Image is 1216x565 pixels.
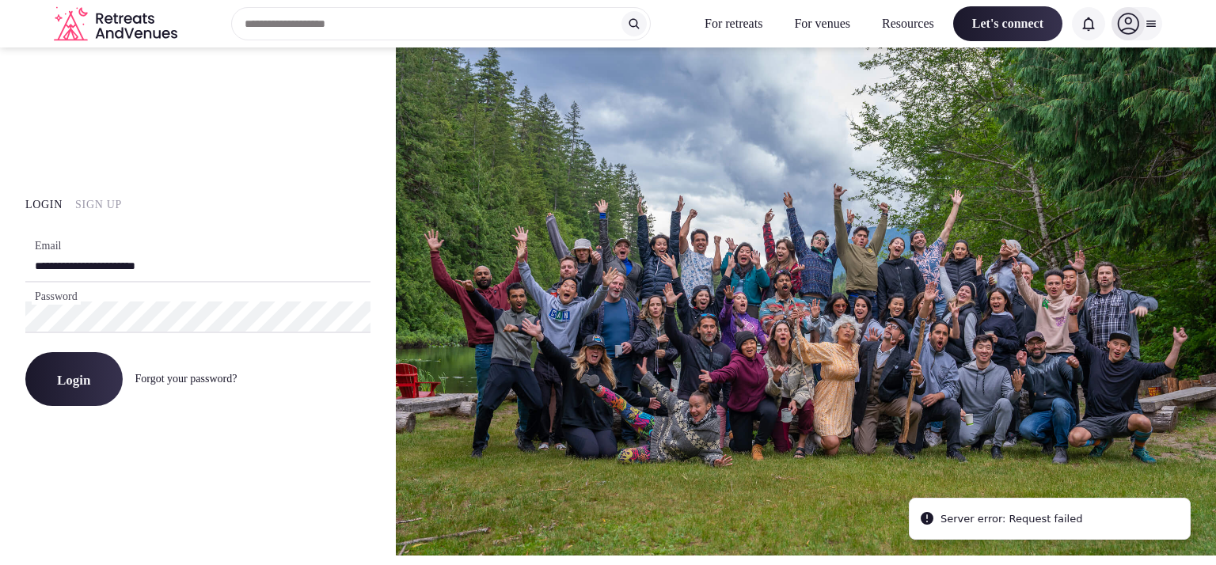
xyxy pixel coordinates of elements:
span: Let's connect [953,6,1062,41]
a: Forgot your password? [135,373,237,385]
button: Login [25,352,123,406]
button: Sign Up [75,197,122,213]
svg: Retreats and Venues company logo [54,6,180,42]
div: Server error: Request failed [940,511,1082,527]
a: Visit the homepage [54,6,180,42]
span: Login [57,371,91,387]
img: My Account Background [396,47,1216,556]
button: For retreats [692,6,775,41]
button: Login [25,197,63,213]
button: Resources [869,6,947,41]
button: For venues [781,6,863,41]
